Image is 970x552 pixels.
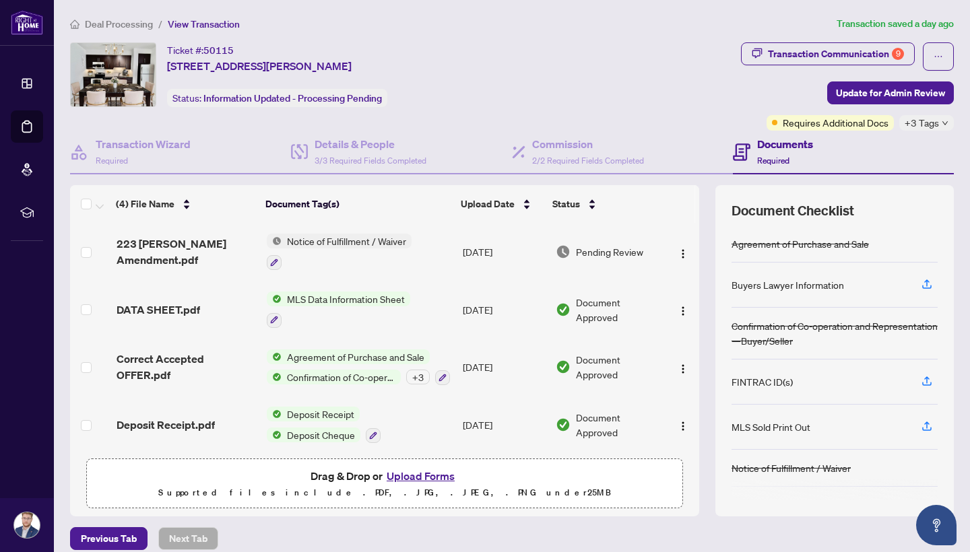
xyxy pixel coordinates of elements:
img: Status Icon [267,234,282,248]
button: Transaction Communication9 [741,42,915,65]
button: Status IconDeposit ReceiptStatus IconDeposit Cheque [267,407,381,443]
span: Drag & Drop or [311,467,459,485]
div: Agreement of Purchase and Sale [732,236,869,251]
img: Logo [678,364,688,374]
span: Upload Date [461,197,515,211]
span: View Transaction [168,18,240,30]
button: Upload Forms [383,467,459,485]
img: Status Icon [267,407,282,421]
img: Logo [678,306,688,316]
h4: Details & People [315,136,426,152]
button: Logo [672,356,694,378]
img: Logo [678,421,688,432]
div: Transaction Communication [768,43,904,65]
img: Status Icon [267,349,282,364]
span: Document Approved [576,295,661,324]
button: Logo [672,414,694,436]
li: / [158,16,162,32]
span: Correct Accepted OFFER.pdf [117,351,256,383]
button: Logo [672,299,694,320]
button: Logo [672,241,694,263]
img: Profile Icon [14,512,40,538]
span: ellipsis [934,52,943,61]
span: Document Approved [576,352,661,382]
span: +3 Tags [905,115,939,131]
img: Document Status [556,359,571,374]
span: Drag & Drop orUpload FormsSupported files include .PDF, .JPG, .JPEG, .PNG under25MB [87,459,682,509]
img: Document Status [556,302,571,317]
div: Buyers Lawyer Information [732,277,844,292]
div: MLS Sold Print Out [732,419,810,434]
div: 9 [892,48,904,60]
button: Next Tab [158,527,218,550]
th: (4) File Name [110,185,260,223]
button: Update for Admin Review [827,81,954,104]
span: Pending Review [576,244,643,259]
div: Notice of Fulfillment / Waiver [732,460,851,475]
td: [DATE] [457,223,550,281]
span: home [70,20,79,29]
span: Deposit Cheque [282,427,360,442]
span: 223 [PERSON_NAME] Amendment.pdf [117,236,256,268]
div: + 3 [406,370,430,384]
p: Supported files include .PDF, .JPG, .JPEG, .PNG under 25 MB [95,485,674,501]
h4: Commission [532,136,644,152]
article: Transaction saved a day ago [837,16,954,32]
span: Required [96,156,128,166]
span: (4) File Name [116,197,174,211]
span: [STREET_ADDRESS][PERSON_NAME] [167,58,352,74]
span: Deal Processing [85,18,153,30]
td: [DATE] [457,281,550,339]
div: FINTRAC ID(s) [732,374,793,389]
span: Previous Tab [81,528,137,549]
span: MLS Data Information Sheet [282,291,410,306]
button: Previous Tab [70,527,148,550]
span: Agreement of Purchase and Sale [282,349,430,364]
span: Document Approved [576,410,661,440]
img: Status Icon [267,291,282,306]
img: IMG-W12357712_1.jpg [71,43,156,106]
button: Status IconAgreement of Purchase and SaleStatus IconConfirmation of Co-operation and Representati... [267,349,450,386]
img: Status Icon [267,427,282,442]
span: down [942,120,948,127]
th: Upload Date [455,185,548,223]
img: logo [11,10,43,35]
span: Document Checklist [732,201,854,220]
td: [DATE] [457,339,550,396]
td: [DATE] [457,396,550,454]
th: Status [547,185,662,223]
span: Confirmation of Co-operation and Representation—Buyer/Seller [282,370,401,384]
span: Information Updated - Processing Pending [203,92,382,104]
button: Status IconNotice of Fulfillment / Waiver [267,234,412,270]
span: Deposit Receipt [282,407,360,421]
button: Open asap [916,505,957,545]
div: Status: [167,89,387,107]
button: Status IconMLS Data Information Sheet [267,291,410,328]
img: Logo [678,248,688,259]
span: 50115 [203,44,234,57]
div: Ticket #: [167,42,234,58]
span: 2/2 Required Fields Completed [532,156,644,166]
img: Status Icon [267,370,282,384]
img: Document Status [556,417,571,432]
h4: Documents [757,136,813,152]
span: Requires Additional Docs [783,115,888,130]
img: Document Status [556,244,571,259]
span: 3/3 Required Fields Completed [315,156,426,166]
span: Notice of Fulfillment / Waiver [282,234,412,248]
span: Deposit Receipt.pdf [117,417,215,433]
span: Required [757,156,789,166]
span: DATA SHEET.pdf [117,302,200,318]
h4: Transaction Wizard [96,136,191,152]
th: Document Tag(s) [260,185,455,223]
span: Status [552,197,580,211]
span: Update for Admin Review [836,82,945,104]
div: Confirmation of Co-operation and Representation—Buyer/Seller [732,318,938,348]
